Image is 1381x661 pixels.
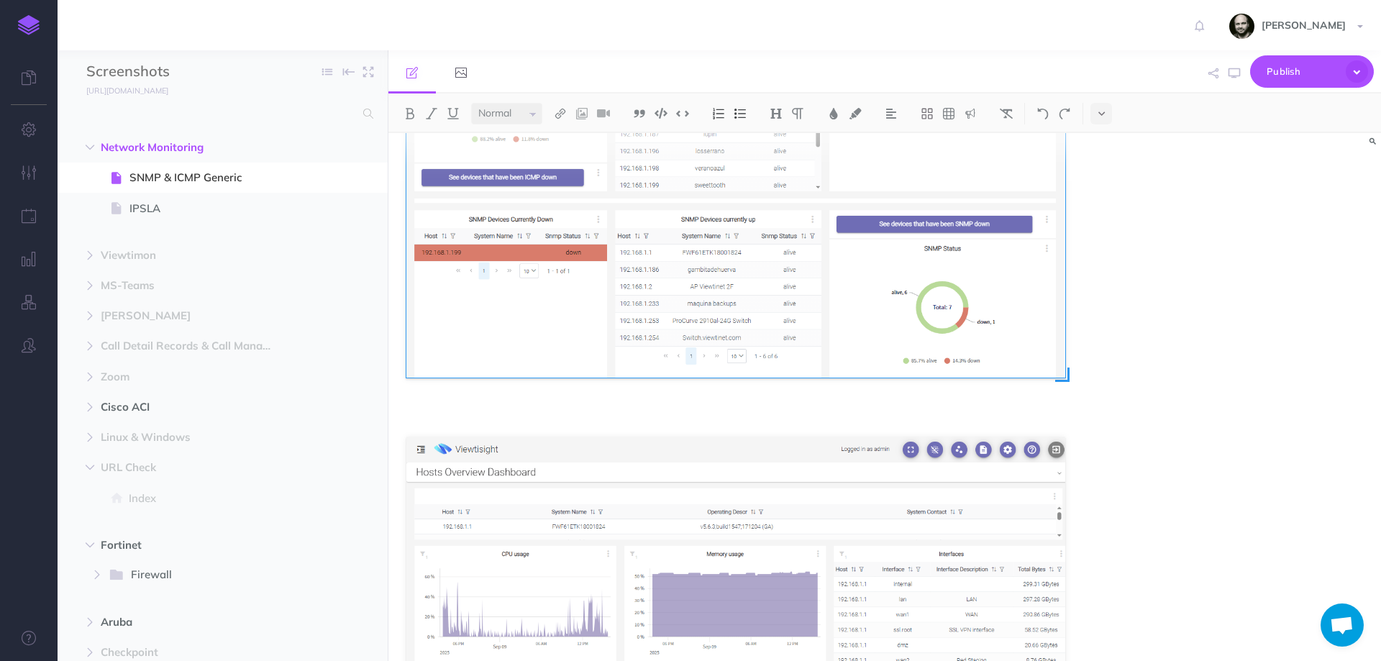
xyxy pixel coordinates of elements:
img: Text background color button [849,108,862,119]
span: Index [129,490,301,507]
img: Undo [1036,108,1049,119]
img: Inline code button [676,108,689,119]
a: [URL][DOMAIN_NAME] [58,83,183,97]
img: Link button [554,108,567,119]
span: Network Monitoring [101,139,283,156]
span: [PERSON_NAME] [1254,19,1353,32]
img: Clear styles button [1000,108,1013,119]
img: fYsxTL7xyiRwVNfLOwtv2ERfMyxBnxhkboQPdXU4.jpeg [1229,14,1254,39]
img: Bold button [404,108,416,119]
button: Publish [1250,55,1374,88]
span: Cisco ACI [101,398,283,416]
span: Checkpoint [101,644,283,661]
img: logo-mark.svg [18,15,40,35]
span: Call Detail Records & Call Management Records [101,337,283,355]
img: Headings dropdown button [770,108,783,119]
img: Paragraph button [791,108,804,119]
input: Search [86,101,355,127]
img: Create table button [942,108,955,119]
span: SNMP & ICMP Generic [129,169,301,186]
input: Documentation Name [86,61,255,83]
span: MS-Teams [101,277,283,294]
span: Firewall [131,566,280,585]
span: Publish [1267,60,1339,83]
img: Ordered list button [712,108,725,119]
div: Chat abierto [1321,603,1364,647]
span: Zoom [101,368,283,386]
small: [URL][DOMAIN_NAME] [86,86,168,96]
img: Text color button [827,108,840,119]
img: Add video button [597,108,610,119]
img: Code block button [655,108,667,119]
span: Aruba [101,614,283,631]
img: Unordered list button [734,108,747,119]
span: Viewtimon [101,247,283,264]
img: Add image button [575,108,588,119]
span: [PERSON_NAME] [101,307,283,324]
span: URL Check [101,459,283,476]
img: Blockquote button [633,108,646,119]
img: Redo [1058,108,1071,119]
span: Linux & Windows [101,429,283,446]
span: IPSLA [129,200,301,217]
span: Fortinet [101,537,283,554]
img: Underline button [447,108,460,119]
img: Italic button [425,108,438,119]
img: Callout dropdown menu button [964,108,977,119]
img: Alignment dropdown menu button [885,108,898,119]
